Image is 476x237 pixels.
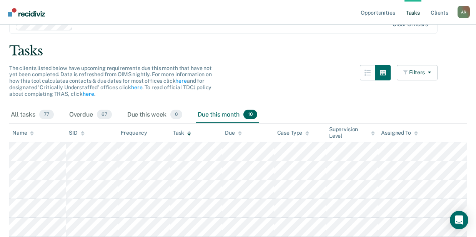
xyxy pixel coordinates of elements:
div: Overdue67 [68,107,113,124]
div: Tasks [9,43,467,59]
div: Due this month10 [196,107,259,124]
span: 10 [243,110,257,120]
div: A R [458,6,470,18]
a: here [175,78,186,84]
span: The clients listed below have upcoming requirements due this month that have not yet been complet... [9,65,212,97]
div: Supervision Level [329,126,375,139]
div: Open Intercom Messenger [450,211,468,229]
div: Task [173,130,191,136]
span: 77 [39,110,54,120]
div: SID [69,130,85,136]
div: All tasks77 [9,107,55,124]
div: Due [225,130,242,136]
button: Filters [397,65,438,80]
div: Case Type [277,130,310,136]
button: Profile dropdown button [458,6,470,18]
span: 0 [170,110,182,120]
a: here [83,91,94,97]
div: Assigned To [381,130,418,136]
span: 67 [97,110,112,120]
div: Due this week0 [126,107,184,124]
div: Name [12,130,34,136]
img: Recidiviz [8,8,45,17]
a: here [131,84,142,90]
div: Frequency [121,130,147,136]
